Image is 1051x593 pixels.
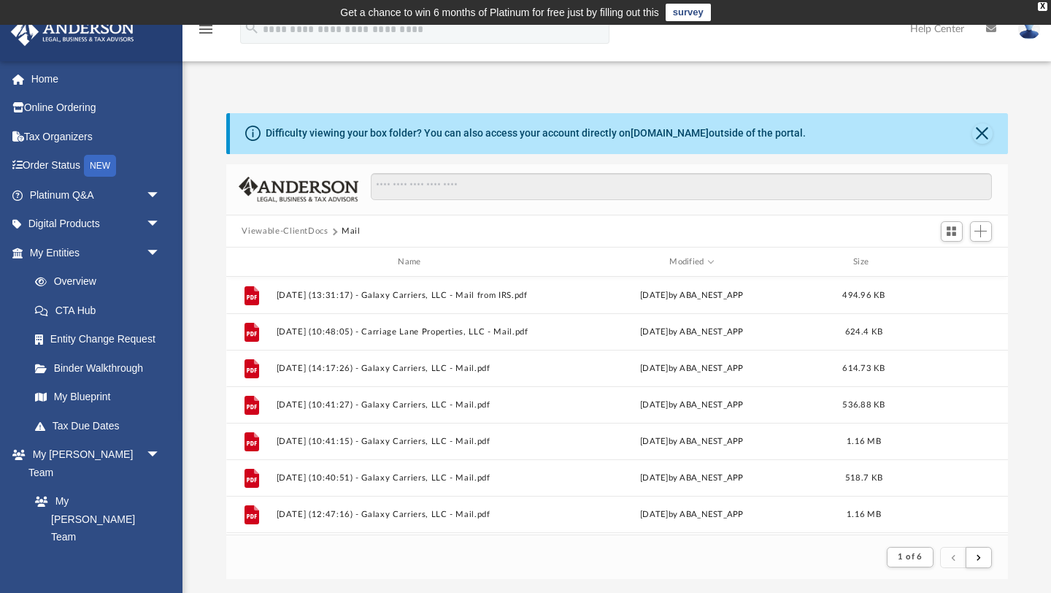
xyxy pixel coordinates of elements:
span: 1 of 6 [898,553,922,561]
a: My [PERSON_NAME] Team [20,487,168,552]
a: Overview [20,267,182,296]
a: Online Ordering [10,93,182,123]
a: Home [10,64,182,93]
i: menu [197,20,215,38]
a: survey [666,4,711,21]
a: My [PERSON_NAME] Teamarrow_drop_down [10,440,175,487]
span: arrow_drop_down [146,238,175,268]
a: Order StatusNEW [10,151,182,181]
a: My Blueprint [20,383,175,412]
div: [DATE] by ABA_NEST_APP [555,508,828,521]
button: 1 of 6 [887,547,933,567]
div: [DATE] by ABA_NEST_APP [555,326,828,339]
button: Add [970,221,992,242]
button: Viewable-ClientDocs [242,225,328,238]
i: search [244,20,260,36]
span: 536.88 KB [842,401,885,409]
span: arrow_drop_down [146,180,175,210]
button: [DATE] (10:40:51) - Galaxy Carriers, LLC - Mail.pdf [276,473,549,483]
a: menu [197,28,215,38]
div: id [232,256,269,269]
a: Platinum Q&Aarrow_drop_down [10,180,182,210]
button: Switch to Grid View [941,221,963,242]
div: Size [834,256,893,269]
a: [DOMAIN_NAME] [631,127,709,139]
div: id [899,256,1001,269]
a: CTA Hub [20,296,182,325]
a: Tax Organizers [10,122,182,151]
div: [DATE] by ABA_NEST_APP [555,399,828,412]
button: Close [972,123,993,144]
div: [DATE] by ABA_NEST_APP [555,362,828,375]
button: [DATE] (12:47:16) - Galaxy Carriers, LLC - Mail.pdf [276,510,549,519]
div: Modified [555,256,828,269]
span: 614.73 KB [842,364,885,372]
button: [DATE] (10:41:15) - Galaxy Carriers, LLC - Mail.pdf [276,437,549,446]
button: Mail [342,225,361,238]
span: 1.16 MB [847,437,881,445]
a: Entity Change Request [20,325,182,354]
div: grid [226,277,1008,535]
a: Binder Walkthrough [20,353,182,383]
div: close [1038,2,1047,11]
img: User Pic [1018,18,1040,39]
div: [DATE] by ABA_NEST_APP [555,435,828,448]
button: [DATE] (14:17:26) - Galaxy Carriers, LLC - Mail.pdf [276,364,549,373]
span: 518.7 KB [844,474,882,482]
div: by ABA_NEST_APP [555,289,828,302]
button: [DATE] (10:41:27) - Galaxy Carriers, LLC - Mail.pdf [276,400,549,410]
span: 624.4 KB [844,328,882,336]
a: My Entitiesarrow_drop_down [10,238,182,267]
button: [DATE] (13:31:17) - Galaxy Carriers, LLC - Mail from IRS.pdf [276,291,549,300]
a: Digital Productsarrow_drop_down [10,210,182,239]
div: NEW [84,155,116,177]
span: 1.16 MB [847,510,881,519]
div: Name [275,256,548,269]
div: [DATE] by ABA_NEST_APP [555,472,828,485]
img: Anderson Advisors Platinum Portal [7,18,139,46]
button: [DATE] (10:48:05) - Carriage Lane Properties, LLC - Mail.pdf [276,327,549,337]
input: Search files and folders [371,173,991,201]
span: arrow_drop_down [146,440,175,470]
div: Difficulty viewing your box folder? You can also access your account directly on outside of the p... [266,126,806,141]
span: [DATE] [640,291,669,299]
span: 494.96 KB [842,291,885,299]
div: Get a chance to win 6 months of Platinum for free just by filling out this [340,4,659,21]
a: Tax Due Dates [20,411,182,440]
span: arrow_drop_down [146,210,175,240]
